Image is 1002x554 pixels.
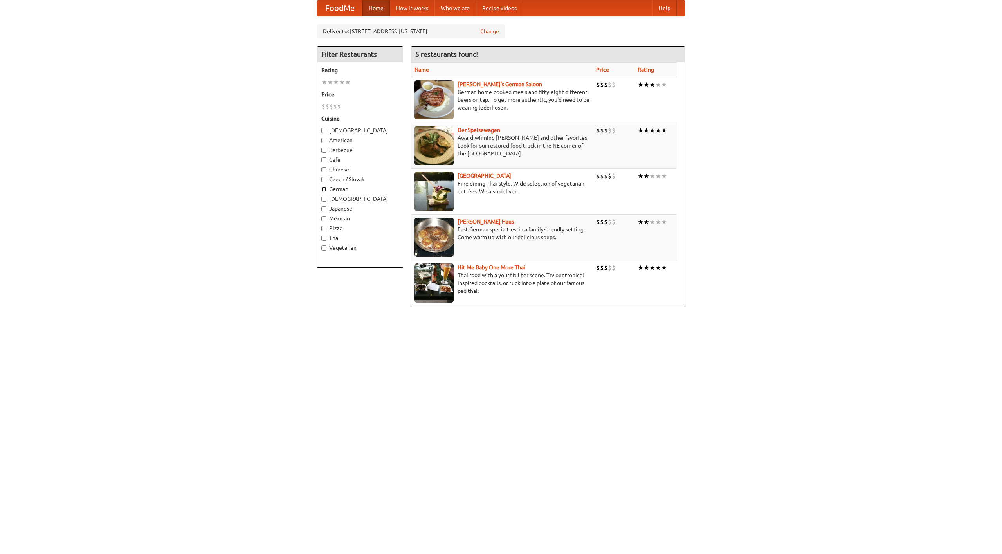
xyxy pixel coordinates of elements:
label: Cafe [321,156,399,164]
p: German home-cooked meals and fifty-eight different beers on tap. To get more authentic, you'd nee... [414,88,590,112]
a: FoodMe [317,0,362,16]
li: ★ [655,263,661,272]
input: Barbecue [321,148,326,153]
li: $ [604,172,608,180]
li: ★ [333,78,339,87]
input: Chinese [321,167,326,172]
input: Vegetarian [321,245,326,251]
a: Home [362,0,390,16]
li: ★ [649,218,655,226]
label: German [321,185,399,193]
li: $ [608,218,612,226]
li: $ [337,102,341,111]
li: $ [608,80,612,89]
li: ★ [327,78,333,87]
img: esthers.jpg [414,80,454,119]
li: ★ [655,126,661,135]
div: Deliver to: [STREET_ADDRESS][US_STATE] [317,24,505,38]
img: satay.jpg [414,172,454,211]
label: Pizza [321,224,399,232]
a: Price [596,67,609,73]
label: Mexican [321,215,399,222]
h5: Rating [321,66,399,74]
label: Thai [321,234,399,242]
input: Czech / Slovak [321,177,326,182]
li: ★ [643,172,649,180]
a: Rating [638,67,654,73]
input: Cafe [321,157,326,162]
li: $ [604,263,608,272]
ng-pluralize: 5 restaurants found! [415,51,479,58]
li: $ [596,263,600,272]
a: Recipe videos [476,0,523,16]
li: $ [596,80,600,89]
a: Hit Me Baby One More Thai [458,264,525,271]
li: $ [600,218,604,226]
a: [GEOGRAPHIC_DATA] [458,173,511,179]
li: ★ [643,218,649,226]
a: Change [480,27,499,35]
label: Barbecue [321,146,399,154]
li: $ [604,80,608,89]
li: ★ [661,263,667,272]
li: $ [596,218,600,226]
input: Thai [321,236,326,241]
li: ★ [649,263,655,272]
li: $ [329,102,333,111]
p: Award-winning [PERSON_NAME] and other favorites. Look for our restored food truck in the NE corne... [414,134,590,157]
h5: Price [321,90,399,98]
li: ★ [638,126,643,135]
label: Japanese [321,205,399,213]
label: [DEMOGRAPHIC_DATA] [321,126,399,134]
li: $ [612,172,616,180]
li: ★ [643,263,649,272]
li: ★ [643,80,649,89]
p: East German specialties, in a family-friendly setting. Come warm up with our delicious soups. [414,226,590,241]
label: Vegetarian [321,244,399,252]
li: ★ [638,172,643,180]
img: kohlhaus.jpg [414,218,454,257]
li: ★ [638,218,643,226]
li: $ [612,126,616,135]
li: $ [612,218,616,226]
li: ★ [661,218,667,226]
h4: Filter Restaurants [317,47,403,62]
input: Japanese [321,206,326,211]
li: ★ [339,78,345,87]
li: ★ [638,80,643,89]
a: [PERSON_NAME]'s German Saloon [458,81,542,87]
li: $ [600,172,604,180]
li: $ [604,126,608,135]
li: ★ [655,218,661,226]
li: $ [608,126,612,135]
a: Who we are [434,0,476,16]
li: $ [596,126,600,135]
li: ★ [638,263,643,272]
li: $ [600,80,604,89]
img: babythai.jpg [414,263,454,303]
li: $ [600,126,604,135]
input: Mexican [321,216,326,221]
li: $ [608,172,612,180]
label: Czech / Slovak [321,175,399,183]
li: ★ [345,78,351,87]
a: Name [414,67,429,73]
a: [PERSON_NAME] Haus [458,218,514,225]
input: American [321,138,326,143]
li: $ [325,102,329,111]
li: $ [612,80,616,89]
input: German [321,187,326,192]
label: Chinese [321,166,399,173]
li: $ [321,102,325,111]
li: ★ [661,172,667,180]
li: ★ [649,126,655,135]
label: [DEMOGRAPHIC_DATA] [321,195,399,203]
li: $ [612,263,616,272]
li: ★ [655,172,661,180]
a: Help [652,0,677,16]
li: $ [333,102,337,111]
input: Pizza [321,226,326,231]
li: $ [608,263,612,272]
